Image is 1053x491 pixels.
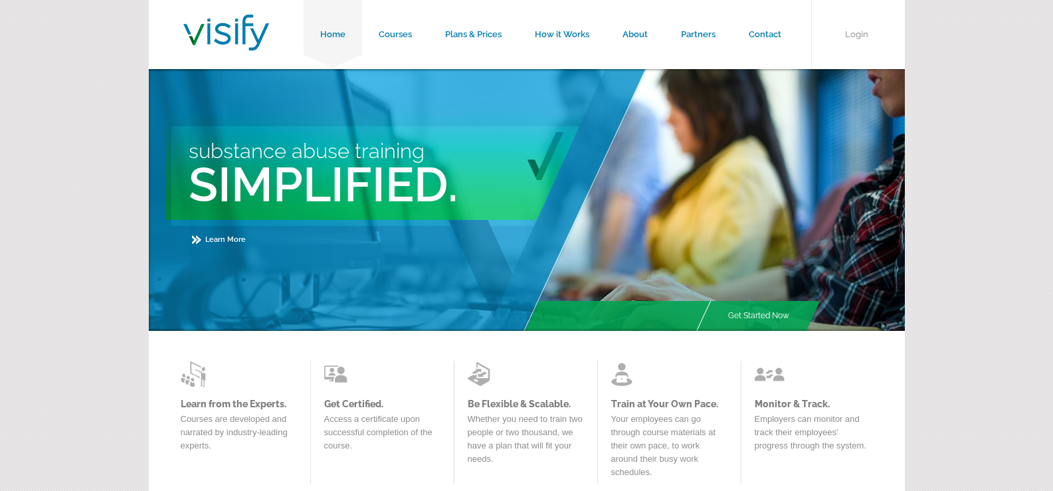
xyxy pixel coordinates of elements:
a: Learn from the Experts. [181,399,297,409]
h3: Substance Abuse Training [189,139,650,163]
a: Get Certified. [324,399,440,409]
p: Employers can monitor and track their employees' progress through the system. [755,413,871,459]
a: Get Started Now [712,301,806,331]
a: Visify Training [183,35,269,54]
img: Learn from the Experts [181,361,211,387]
img: Learn from the Experts [468,361,498,387]
img: Learn from the Experts [755,361,785,387]
p: Whether you need to train two people or two thousand, we have a plan that will fit your needs. [468,413,584,472]
img: Main Image [522,69,905,331]
a: Be Flexible & Scalable. [468,399,584,409]
p: Courses are developed and narrated by industry-leading experts. [181,413,297,459]
p: Access a certificate upon successful completion of the course. [324,413,440,459]
img: Visify Training [183,15,269,50]
img: Learn from the Experts [611,361,641,387]
p: Your employees can go through course materials at their own pace, to work around their busy work ... [611,413,727,486]
a: Train at Your Own Pace. [611,399,727,409]
img: Learn from the Experts [324,361,354,387]
a: Learn More [192,235,246,244]
h2: Simplified. [189,156,650,213]
a: Monitor & Track. [755,399,871,409]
